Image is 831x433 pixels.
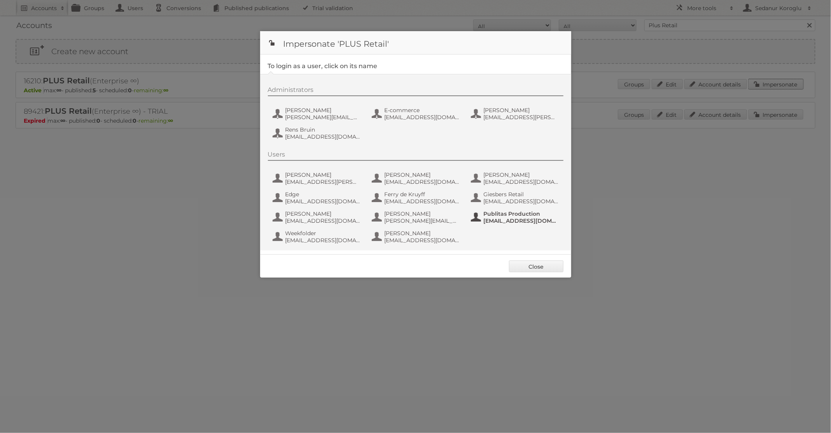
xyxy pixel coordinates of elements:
[470,106,562,121] button: [PERSON_NAME] [EMAIL_ADDRESS][PERSON_NAME][DOMAIN_NAME]
[484,210,559,217] span: Publitas Production
[385,210,460,217] span: [PERSON_NAME]
[268,62,378,70] legend: To login as a user, click on its name
[272,190,363,206] button: Edge [EMAIL_ADDRESS][DOMAIN_NAME]
[470,209,562,225] button: Publitas Production [EMAIL_ADDRESS][DOMAIN_NAME]
[385,114,460,121] span: [EMAIL_ADDRESS][DOMAIN_NAME]
[470,190,562,206] button: Giesbers Retail [EMAIL_ADDRESS][DOMAIN_NAME]
[285,178,361,185] span: [EMAIL_ADDRESS][PERSON_NAME][DOMAIN_NAME]
[509,261,563,272] a: Close
[484,191,559,198] span: Giesbers Retail
[484,178,559,185] span: [EMAIL_ADDRESS][DOMAIN_NAME]
[285,114,361,121] span: [PERSON_NAME][EMAIL_ADDRESS][DOMAIN_NAME]
[285,198,361,205] span: [EMAIL_ADDRESS][DOMAIN_NAME]
[285,126,361,133] span: Rens Bruin
[272,171,363,186] button: [PERSON_NAME] [EMAIL_ADDRESS][PERSON_NAME][DOMAIN_NAME]
[272,106,363,121] button: [PERSON_NAME] [PERSON_NAME][EMAIL_ADDRESS][DOMAIN_NAME]
[268,86,563,96] div: Administrators
[484,171,559,178] span: [PERSON_NAME]
[385,237,460,244] span: [EMAIL_ADDRESS][DOMAIN_NAME]
[484,198,559,205] span: [EMAIL_ADDRESS][DOMAIN_NAME]
[285,107,361,114] span: [PERSON_NAME]
[272,209,363,225] button: [PERSON_NAME] [EMAIL_ADDRESS][DOMAIN_NAME]
[385,178,460,185] span: [EMAIL_ADDRESS][DOMAIN_NAME]
[385,217,460,224] span: [PERSON_NAME][EMAIL_ADDRESS][DOMAIN_NAME]
[385,191,460,198] span: Ferry de Kruyff
[371,229,462,245] button: [PERSON_NAME] [EMAIL_ADDRESS][DOMAIN_NAME]
[285,133,361,140] span: [EMAIL_ADDRESS][DOMAIN_NAME]
[268,151,563,161] div: Users
[385,198,460,205] span: [EMAIL_ADDRESS][DOMAIN_NAME]
[285,191,361,198] span: Edge
[484,107,559,114] span: [PERSON_NAME]
[285,210,361,217] span: [PERSON_NAME]
[484,114,559,121] span: [EMAIL_ADDRESS][PERSON_NAME][DOMAIN_NAME]
[260,31,571,55] h1: Impersonate 'PLUS Retail'
[285,217,361,224] span: [EMAIL_ADDRESS][DOMAIN_NAME]
[385,230,460,237] span: [PERSON_NAME]
[285,237,361,244] span: [EMAIL_ADDRESS][DOMAIN_NAME]
[371,190,462,206] button: Ferry de Kruyff [EMAIL_ADDRESS][DOMAIN_NAME]
[371,106,462,121] button: E-commerce [EMAIL_ADDRESS][DOMAIN_NAME]
[385,107,460,114] span: E-commerce
[285,171,361,178] span: [PERSON_NAME]
[371,171,462,186] button: [PERSON_NAME] [EMAIL_ADDRESS][DOMAIN_NAME]
[484,217,559,224] span: [EMAIL_ADDRESS][DOMAIN_NAME]
[371,209,462,225] button: [PERSON_NAME] [PERSON_NAME][EMAIL_ADDRESS][DOMAIN_NAME]
[385,171,460,178] span: [PERSON_NAME]
[272,125,363,141] button: Rens Bruin [EMAIL_ADDRESS][DOMAIN_NAME]
[272,229,363,245] button: Weekfolder [EMAIL_ADDRESS][DOMAIN_NAME]
[285,230,361,237] span: Weekfolder
[470,171,562,186] button: [PERSON_NAME] [EMAIL_ADDRESS][DOMAIN_NAME]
